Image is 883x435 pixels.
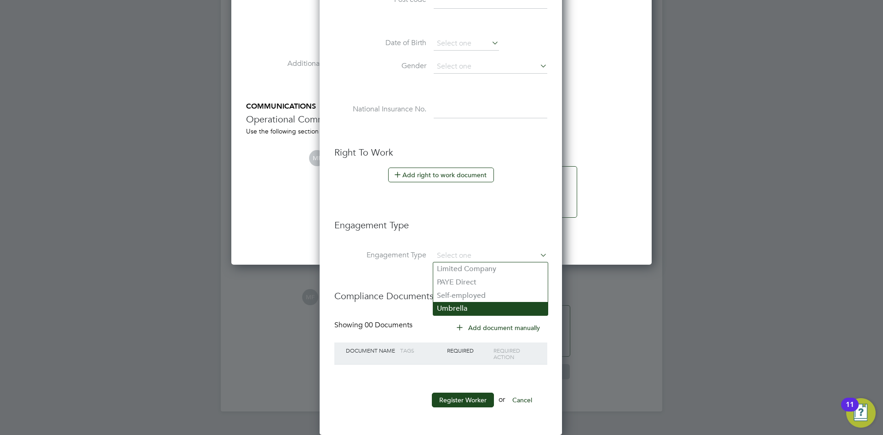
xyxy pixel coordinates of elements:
[434,37,499,51] input: Select one
[433,276,548,289] li: PAYE Direct
[432,393,494,407] button: Register Worker
[246,102,637,111] h5: COMMUNICATIONS
[445,342,492,358] div: Required
[846,398,876,428] button: Open Resource Center, 11 new notifications
[491,342,538,365] div: Required Action
[246,127,637,135] div: Use the following section to share any operational communications between Supply Chain participants.
[433,262,548,276] li: Limited Company
[344,342,398,358] div: Document Name
[246,59,338,69] label: Additional H&S
[434,60,547,74] input: Select one
[433,289,548,302] li: Self-employed
[388,168,494,182] button: Add right to work document
[334,146,547,158] h3: Right To Work
[334,281,547,302] h3: Compliance Documents
[334,38,426,48] label: Date of Birth
[246,13,338,23] label: Tools
[398,342,445,358] div: Tags
[334,393,547,417] li: or
[450,320,547,335] button: Add document manually
[334,104,426,114] label: National Insurance No.
[334,320,414,330] div: Showing
[334,210,547,231] h3: Engagement Type
[365,320,413,330] span: 00 Documents
[505,393,539,407] button: Cancel
[846,405,854,417] div: 11
[433,302,548,315] li: Umbrella
[334,61,426,71] label: Gender
[434,249,547,262] input: Select one
[309,150,325,166] span: MF
[246,113,637,125] h3: Operational Communications
[334,250,426,260] label: Engagement Type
